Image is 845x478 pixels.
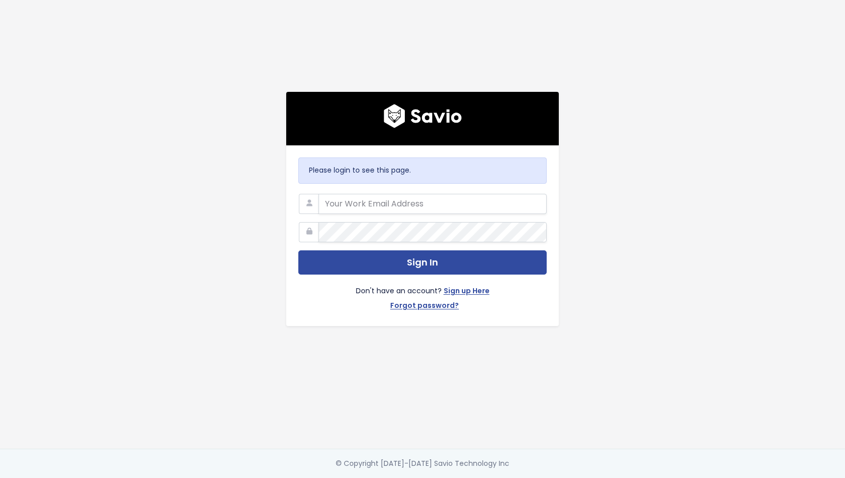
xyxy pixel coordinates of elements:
img: logo600x187.a314fd40982d.png [384,104,462,128]
a: Forgot password? [390,299,459,314]
input: Your Work Email Address [319,194,547,214]
div: Don't have an account? [298,275,547,314]
button: Sign In [298,250,547,275]
p: Please login to see this page. [309,164,536,177]
a: Sign up Here [444,285,490,299]
div: © Copyright [DATE]-[DATE] Savio Technology Inc [336,457,509,470]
